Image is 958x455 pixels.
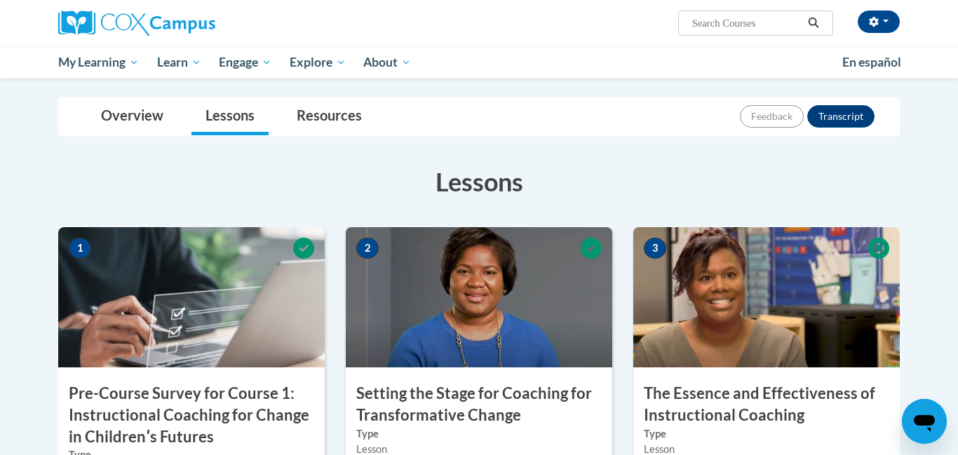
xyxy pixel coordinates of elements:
[58,164,900,199] h3: Lessons
[858,11,900,33] button: Account Settings
[644,426,889,442] label: Type
[833,48,910,77] a: En español
[157,54,201,71] span: Learn
[49,46,148,79] a: My Learning
[803,15,824,32] button: Search
[363,54,411,71] span: About
[69,238,91,259] span: 1
[210,46,281,79] a: Engage
[740,105,804,128] button: Feedback
[346,383,612,426] h3: Setting the Stage for Coaching for Transformative Change
[356,238,379,259] span: 2
[148,46,210,79] a: Learn
[58,383,325,447] h3: Pre-Course Survey for Course 1: Instructional Coaching for Change in Childrenʹs Futures
[691,15,803,32] input: Search Courses
[58,11,325,36] a: Cox Campus
[281,46,355,79] a: Explore
[37,46,921,79] div: Main menu
[644,238,666,259] span: 3
[902,399,947,444] iframe: Button to launch messaging window
[87,98,177,135] a: Overview
[58,54,139,71] span: My Learning
[633,383,900,426] h3: The Essence and Effectiveness of Instructional Coaching
[346,227,612,367] img: Course Image
[842,55,901,69] span: En español
[219,54,271,71] span: Engage
[283,98,376,135] a: Resources
[58,11,215,36] img: Cox Campus
[58,227,325,367] img: Course Image
[807,105,875,128] button: Transcript
[356,426,602,442] label: Type
[633,227,900,367] img: Course Image
[355,46,421,79] a: About
[290,54,346,71] span: Explore
[191,98,269,135] a: Lessons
